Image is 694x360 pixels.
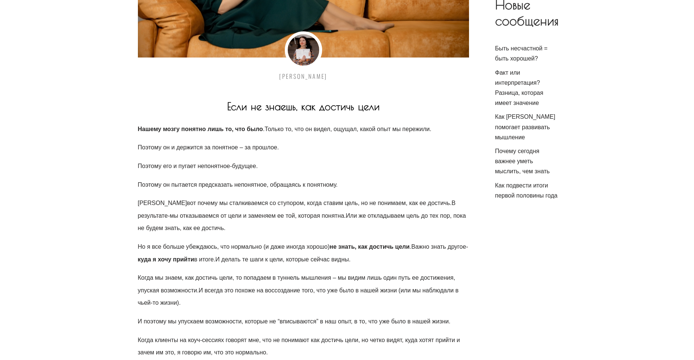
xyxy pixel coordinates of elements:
ya-tr-span: не знать, как достичь цели [330,243,410,250]
ya-tr-span: Только то, что он видел, ощущал, какой опыт мы пережили. [265,126,431,132]
a: Как [PERSON_NAME] помогает развивать мышление [495,114,555,140]
ya-tr-span: И поэтому мы упускаем возможности, которые не “вписываются” в наш опыт, в то, что уже было в наше... [138,318,451,325]
ya-tr-span: Или же откладываем цель до тех пор, пока не будем знать, как ее достичь. [138,212,466,232]
ya-tr-span: куда я хочу прийти [138,256,194,263]
ya-tr-span: вот почему мы сталкиваемся со ступором, когда ставим цель, но не понимаем, как ее достичь. [187,200,451,206]
ya-tr-span: Когда мы знаем, как достичь цели, то попадаем в туннель мышления – мы видим лишь один путь ее дос... [138,274,455,294]
ya-tr-span: . [410,243,411,250]
ya-tr-span: Важно знать другое- [411,243,468,250]
a: Быть несчастной = быть хорошей? [495,45,548,62]
ya-tr-span: [PERSON_NAME] [138,200,187,206]
img: Картина Антонина безумная [285,31,322,69]
ya-tr-span: И делать те шаги к цели, которые сейчас видны. [215,256,351,263]
ya-tr-span: Когда клиенты на коуч-сессиях говорят мне, что не понимают как достичь цели, но четко видят, куда... [138,337,460,356]
ya-tr-span: Поэтому он пытается предсказать непонятное, обращаясь к понятному. [138,181,338,188]
a: Как подвести итоги первой половины года [495,182,558,199]
a: Почему сегодня важнее уметь мыслить, чем знать [495,148,550,174]
ya-tr-span: Факт или интерпретация? [495,69,540,86]
ya-tr-span: Если не знаешь, как достичь цели [227,100,380,112]
ya-tr-span: Разница, которая имеет значение [495,90,543,106]
ya-tr-span: . [263,126,265,132]
ya-tr-span: Поэтому его и пугает непонятное-будущее. [138,163,258,169]
ya-tr-span: И всегда это похоже на воссоздание того, что уже было в нашей жизни (или мы наблюдали в чьей-то ж... [138,287,459,306]
ya-tr-span: в итоге. [194,256,216,263]
ya-tr-span: В результате-мы отказываемся от цели и заменяем ее той, которая понятна. [138,200,456,219]
ya-tr-span: [PERSON_NAME] [279,72,328,81]
a: Факт или интерпретация?Разница, которая имеет значение [495,69,543,106]
ya-tr-span: Нашему мозгу понятно лишь то, что было [138,126,263,132]
ya-tr-span: Но я все больше убеждаюсь, что нормально (и даже иногда хорошо) [138,243,330,250]
ya-tr-span: Поэтому он и держится за понятное – за прошлое. [138,144,279,150]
